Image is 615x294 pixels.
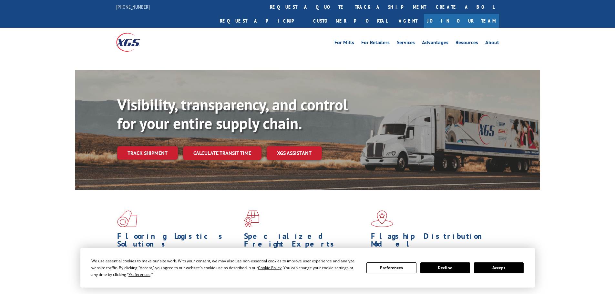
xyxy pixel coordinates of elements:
[215,14,308,28] a: Request a pickup
[91,258,359,278] div: We use essential cookies to make our site work. With your consent, we may also use non-essential ...
[117,95,348,133] b: Visibility, transparency, and control for your entire supply chain.
[424,14,499,28] a: Join Our Team
[80,248,535,288] div: Cookie Consent Prompt
[361,40,390,47] a: For Retailers
[474,262,524,273] button: Accept
[244,232,366,251] h1: Specialized Freight Experts
[308,14,392,28] a: Customer Portal
[422,40,448,47] a: Advantages
[183,146,261,160] a: Calculate transit time
[244,210,259,227] img: xgs-icon-focused-on-flooring-red
[420,262,470,273] button: Decline
[128,272,150,277] span: Preferences
[456,40,478,47] a: Resources
[117,146,178,160] a: Track shipment
[117,232,239,251] h1: Flooring Logistics Solutions
[117,210,137,227] img: xgs-icon-total-supply-chain-intelligence-red
[116,4,150,10] a: [PHONE_NUMBER]
[397,40,415,47] a: Services
[392,14,424,28] a: Agent
[485,40,499,47] a: About
[371,210,393,227] img: xgs-icon-flagship-distribution-model-red
[371,232,493,251] h1: Flagship Distribution Model
[334,40,354,47] a: For Mills
[366,262,416,273] button: Preferences
[267,146,322,160] a: XGS ASSISTANT
[258,265,282,270] span: Cookie Policy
